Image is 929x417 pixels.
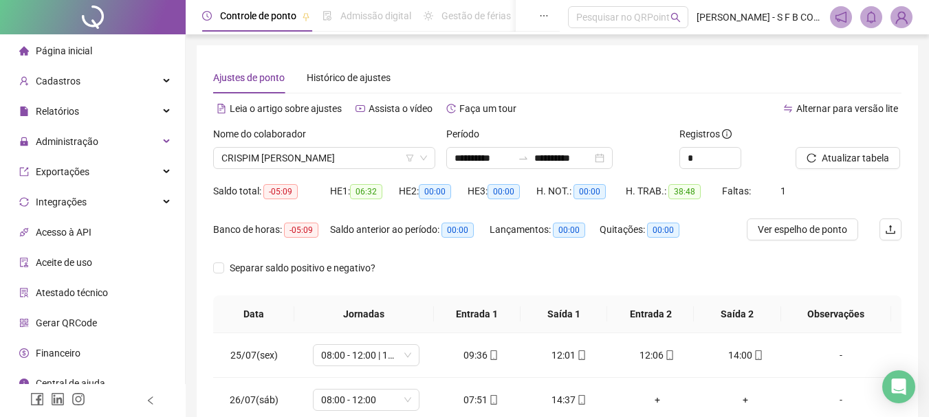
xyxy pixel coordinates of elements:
div: 09:36 [448,348,514,363]
span: Alternar para versão lite [796,103,898,114]
span: mobile [488,350,499,360]
span: left [146,396,155,405]
th: Entrada 1 [434,295,521,333]
span: Relatórios [36,106,79,117]
div: 07:51 [448,392,514,407]
div: H. TRAB.: [626,183,722,199]
span: to [518,153,529,164]
span: Ver espelho de ponto [758,222,847,237]
div: Saldo total: [213,183,330,199]
div: Open Intercom Messenger [882,370,915,403]
span: 25/07(sex) [230,350,278,361]
span: Separar saldo positivo e negativo? [224,260,381,275]
th: Saída 1 [521,295,607,333]
span: notification [835,11,847,23]
span: Ajustes de ponto [213,72,285,83]
span: info-circle [19,379,29,388]
div: Quitações: [600,222,696,238]
span: file-text [217,104,226,113]
span: 00:00 [573,184,606,199]
span: 00:00 [553,223,585,238]
span: Registros [679,126,732,142]
div: 12:06 [624,348,690,363]
span: mobile [664,350,675,360]
div: - [800,392,882,407]
span: history [446,104,456,113]
span: Central de ajuda [36,378,105,389]
span: user-add [19,76,29,86]
span: Integrações [36,196,87,207]
span: api [19,227,29,237]
span: mobile [752,350,763,360]
span: 00:00 [488,184,520,199]
span: mobile [488,395,499,405]
th: Data [213,295,294,333]
div: 14:00 [712,348,778,363]
span: qrcode [19,318,29,328]
span: file [19,106,29,116]
th: Entrada 2 [607,295,694,333]
span: info-circle [722,129,732,139]
span: pushpin [302,12,310,21]
span: down [419,154,428,162]
span: Cadastros [36,76,80,87]
span: youtube [356,104,365,113]
div: HE 3: [468,183,536,199]
span: Aceite de uso [36,257,92,268]
span: 06:32 [350,184,382,199]
span: Leia o artigo sobre ajustes [230,103,342,114]
span: filter [406,154,414,162]
span: Controle de ponto [220,10,296,21]
span: Atestado técnico [36,287,108,298]
div: Banco de horas: [213,222,330,238]
span: 00:00 [441,223,474,238]
span: 38:48 [668,184,701,199]
span: sun [424,11,433,21]
span: solution [19,288,29,297]
span: ellipsis [539,11,549,21]
div: HE 2: [399,183,468,199]
span: upload [885,224,896,235]
div: 14:37 [536,392,602,407]
span: file-done [323,11,332,21]
span: export [19,167,29,177]
label: Nome do colaborador [213,126,315,142]
span: lock [19,137,29,146]
span: 08:00 - 12:00 [321,390,411,410]
button: Atualizar tabela [796,147,900,169]
span: Observações [792,306,880,322]
span: sync [19,197,29,207]
span: reload [807,153,816,163]
th: Observações [781,295,891,333]
span: mobile [576,350,587,360]
span: linkedin [51,392,65,406]
span: clock-circle [202,11,212,21]
label: Período [446,126,488,142]
th: Jornadas [294,295,434,333]
span: swap [783,104,793,113]
span: -05:09 [284,223,318,238]
div: - [800,348,882,363]
span: Página inicial [36,45,92,56]
div: HE 1: [330,183,399,199]
span: search [670,12,681,23]
span: Faça um tour [459,103,516,114]
span: Histórico de ajustes [307,72,391,83]
span: 08:00 - 12:00 | 14:00 - 18:00 [321,345,411,365]
span: Admissão digital [340,10,411,21]
span: 1 [780,185,786,196]
div: 12:01 [536,348,602,363]
span: instagram [72,392,85,406]
span: Assista o vídeo [369,103,433,114]
span: Administração [36,136,98,147]
span: [PERSON_NAME] - S F B COMERCIO DE MOVEIS E ELETRO [697,10,822,25]
span: home [19,46,29,56]
span: Exportações [36,166,89,177]
span: swap-right [518,153,529,164]
div: H. NOT.: [536,183,626,199]
span: dollar [19,348,29,358]
span: 00:00 [647,223,679,238]
img: 82559 [891,7,912,27]
span: Financeiro [36,348,80,359]
span: Acesso à API [36,227,91,238]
